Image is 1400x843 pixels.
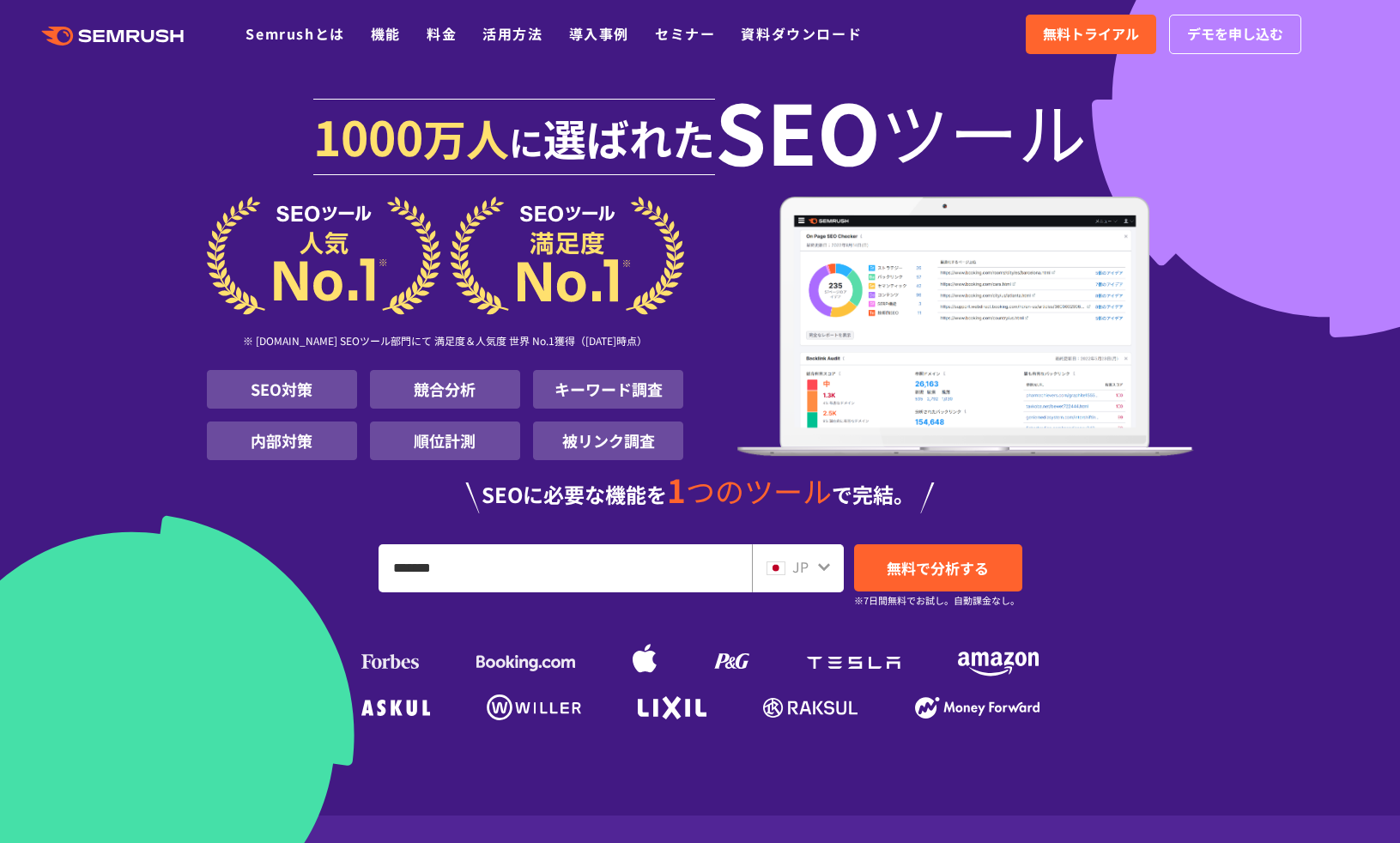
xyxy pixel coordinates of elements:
input: URL、キーワードを入力してください [379,545,751,591]
span: ツール [881,96,1087,165]
span: 1 [667,466,686,512]
li: 順位計測 [370,421,520,460]
span: デモを申し込む [1187,23,1283,45]
span: に [509,117,543,167]
li: SEO対策 [207,370,357,409]
span: つのツール [686,470,832,512]
a: 無料トライアル [1026,15,1156,54]
span: 万人 [423,106,509,168]
span: JP [792,556,809,577]
a: セミナー [655,23,715,44]
div: ※ [DOMAIN_NAME] SEOツール部門にて 満足度＆人気度 世界 No.1獲得（[DATE]時点） [207,315,684,370]
li: キーワード調査 [533,370,683,409]
a: デモを申し込む [1169,15,1301,54]
a: 資料ダウンロード [741,23,862,44]
a: 料金 [427,23,457,44]
li: 内部対策 [207,421,357,460]
span: 選ばれた [543,106,715,168]
li: 競合分析 [370,370,520,409]
div: SEOに必要な機能を [207,474,1194,513]
a: 無料で分析する [854,544,1022,591]
span: 無料トライアル [1043,23,1139,45]
span: 1000 [313,101,423,170]
a: 導入事例 [569,23,629,44]
span: で完結。 [832,479,914,509]
a: 機能 [371,23,401,44]
span: 無料で分析する [887,557,989,579]
li: 被リンク調査 [533,421,683,460]
small: ※7日間無料でお試し。自動課金なし。 [854,592,1020,609]
a: 活用方法 [482,23,542,44]
span: SEO [715,96,881,165]
a: Semrushとは [245,23,344,44]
